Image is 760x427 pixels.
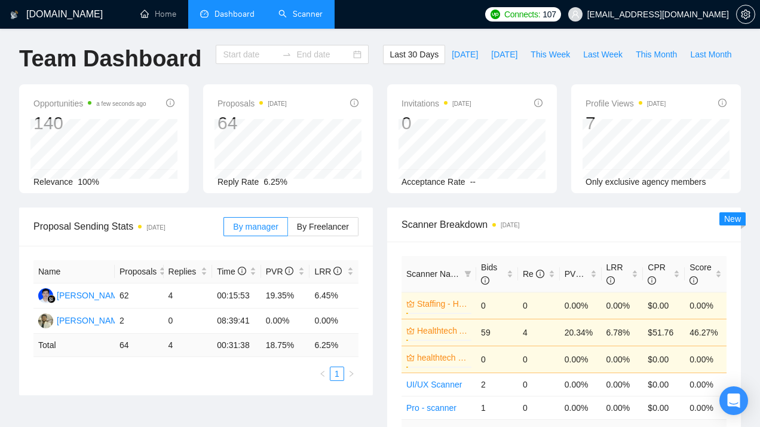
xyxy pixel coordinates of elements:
[560,346,602,373] td: 0.00%
[406,403,456,413] a: Pro - scanner
[518,373,560,396] td: 0
[164,260,213,283] th: Replies
[481,276,489,285] span: info-circle
[571,10,580,19] span: user
[217,267,246,276] span: Time
[266,267,294,276] span: PVR
[689,263,712,285] span: Score
[344,367,358,381] button: right
[212,334,261,357] td: 00:31:38
[684,45,738,64] button: Last Month
[217,96,287,111] span: Proposals
[560,396,602,419] td: 0.00%
[470,177,476,187] span: --
[647,100,666,107] time: [DATE]
[417,297,469,310] a: Staffing - Healthtech
[481,263,497,285] span: Bids
[214,9,255,19] span: Dashboard
[577,45,629,64] button: Last Week
[164,309,213,334] td: 0
[168,265,199,278] span: Replies
[602,292,643,319] td: 0.00%
[33,96,146,111] span: Opportunities
[636,48,677,61] span: This Month
[278,9,323,19] a: searchScanner
[417,324,469,337] a: Healthtech AI/ML
[146,224,165,231] time: [DATE]
[38,290,125,300] a: NM[PERSON_NAME]
[417,351,469,364] a: healthtech - Optimized
[602,346,643,373] td: 0.00%
[586,112,666,135] div: 7
[536,270,544,278] span: info-circle
[452,48,478,61] span: [DATE]
[602,319,643,346] td: 6.78%
[724,214,741,224] span: New
[406,327,415,335] span: crown
[333,267,342,275] span: info-circle
[718,99,727,107] span: info-circle
[297,222,349,231] span: By Freelancer
[344,367,358,381] li: Next Page
[238,267,246,275] span: info-circle
[38,315,125,325] a: YD[PERSON_NAME]
[643,292,685,319] td: $0.00
[406,300,415,308] span: crown
[685,319,727,346] td: 46.27%
[685,373,727,396] td: 0.00%
[565,269,593,279] span: PVR
[648,263,666,285] span: CPR
[212,309,261,334] td: 08:39:41
[524,45,577,64] button: This Week
[314,267,342,276] span: LRR
[406,269,462,279] span: Scanner Name
[119,265,157,278] span: Proposals
[319,370,326,377] span: left
[402,112,471,135] div: 0
[57,289,125,302] div: [PERSON_NAME]
[606,276,615,285] span: info-circle
[643,319,685,346] td: $51.76
[223,48,277,61] input: Start date
[140,9,176,19] a: homeHome
[629,45,684,64] button: This Month
[282,50,292,59] span: swap-right
[643,396,685,419] td: $0.00
[164,283,213,309] td: 4
[464,270,471,277] span: filter
[309,334,358,357] td: 6.25 %
[115,334,164,357] td: 64
[452,100,471,107] time: [DATE]
[518,319,560,346] td: 4
[330,367,344,381] li: 1
[33,334,115,357] td: Total
[78,177,99,187] span: 100%
[309,309,358,334] td: 0.00%
[476,319,518,346] td: 59
[217,177,259,187] span: Reply Rate
[33,177,73,187] span: Relevance
[330,367,344,380] a: 1
[534,99,543,107] span: info-circle
[19,45,201,73] h1: Team Dashboard
[462,265,474,283] span: filter
[531,48,570,61] span: This Week
[261,334,310,357] td: 18.75 %
[268,100,286,107] time: [DATE]
[518,346,560,373] td: 0
[690,48,731,61] span: Last Month
[315,367,330,381] li: Previous Page
[491,10,500,19] img: upwork-logo.png
[543,8,556,21] span: 107
[689,276,698,285] span: info-circle
[315,367,330,381] button: left
[445,45,485,64] button: [DATE]
[212,283,261,309] td: 00:15:53
[518,292,560,319] td: 0
[560,373,602,396] td: 0.00%
[518,396,560,419] td: 0
[115,283,164,309] td: 62
[560,292,602,319] td: 0.00%
[523,269,544,279] span: Re
[402,96,471,111] span: Invitations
